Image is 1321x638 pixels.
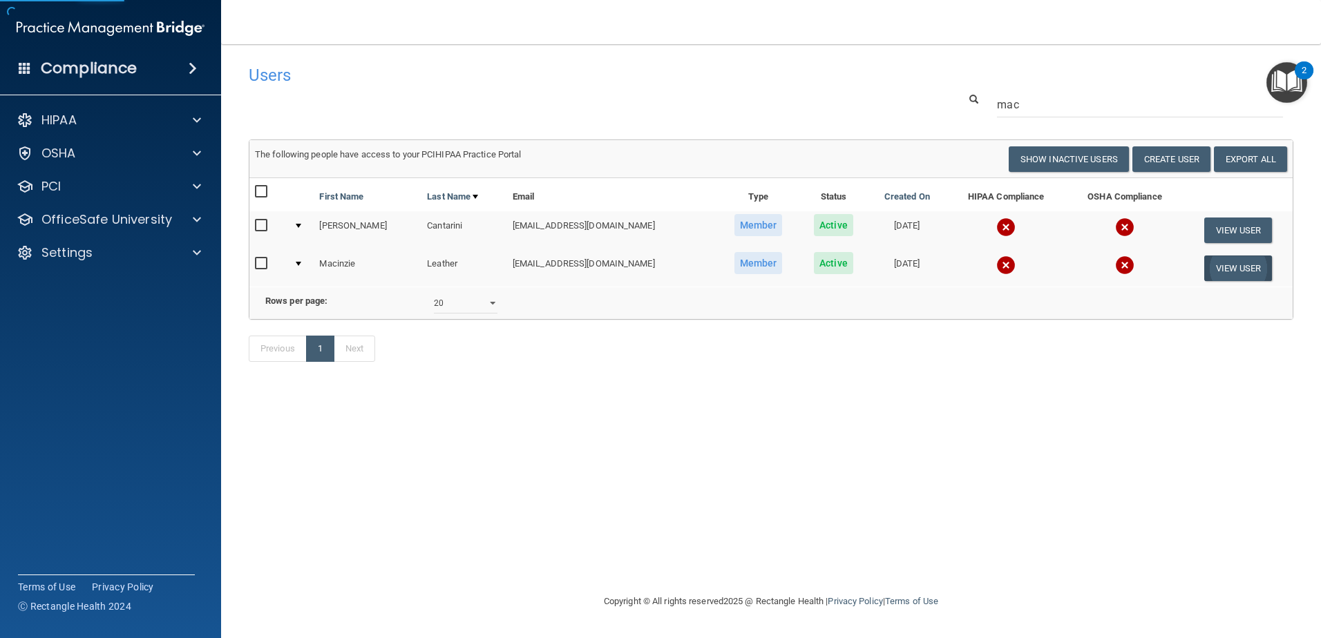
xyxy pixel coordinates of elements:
[41,211,172,228] p: OfficeSafe University
[996,217,1016,237] img: cross.ca9f0e7f.svg
[17,244,201,261] a: Settings
[17,14,205,42] img: PMB logo
[507,178,718,211] th: Email
[1204,255,1273,281] button: View User
[17,178,201,195] a: PCI
[814,214,853,236] span: Active
[1302,70,1306,88] div: 2
[41,59,137,78] h4: Compliance
[41,244,93,261] p: Settings
[17,145,201,162] a: OSHA
[17,112,201,128] a: HIPAA
[946,178,1066,211] th: HIPAA Compliance
[1009,146,1129,172] button: Show Inactive Users
[997,92,1283,117] input: Search
[1132,146,1210,172] button: Create User
[828,596,882,606] a: Privacy Policy
[306,336,334,362] a: 1
[18,599,131,613] span: Ⓒ Rectangle Health 2024
[885,596,938,606] a: Terms of Use
[314,249,421,287] td: Macinzie
[249,336,307,362] a: Previous
[41,145,76,162] p: OSHA
[519,579,1023,623] div: Copyright © All rights reserved 2025 @ Rectangle Health | |
[249,66,850,84] h4: Users
[17,211,201,228] a: OfficeSafe University
[92,580,154,594] a: Privacy Policy
[41,112,77,128] p: HIPAA
[265,296,327,306] b: Rows per page:
[427,188,478,205] a: Last Name
[884,188,930,205] a: Created On
[1082,540,1304,595] iframe: Drift Widget Chat Controller
[1214,146,1287,172] a: Export All
[334,336,375,362] a: Next
[1115,255,1134,275] img: cross.ca9f0e7f.svg
[319,188,363,205] a: First Name
[421,211,507,249] td: Cantarini
[507,211,718,249] td: [EMAIL_ADDRESS][DOMAIN_NAME]
[421,249,507,287] td: Leather
[507,249,718,287] td: [EMAIL_ADDRESS][DOMAIN_NAME]
[41,178,61,195] p: PCI
[734,214,783,236] span: Member
[1115,217,1134,237] img: cross.ca9f0e7f.svg
[1066,178,1184,211] th: OSHA Compliance
[996,255,1016,275] img: cross.ca9f0e7f.svg
[799,178,868,211] th: Status
[1204,217,1273,243] button: View User
[868,249,946,287] td: [DATE]
[255,149,522,159] span: The following people have access to your PCIHIPAA Practice Portal
[734,252,783,274] span: Member
[718,178,799,211] th: Type
[1266,62,1307,103] button: Open Resource Center, 2 new notifications
[814,252,853,274] span: Active
[868,211,946,249] td: [DATE]
[314,211,421,249] td: [PERSON_NAME]
[18,580,75,594] a: Terms of Use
